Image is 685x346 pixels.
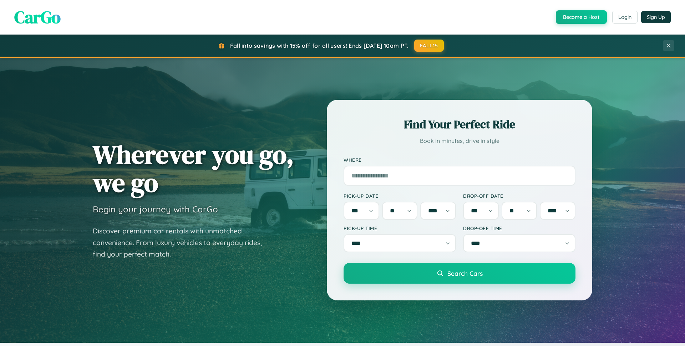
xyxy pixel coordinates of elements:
[556,10,607,24] button: Become a Host
[641,11,671,23] button: Sign Up
[344,117,575,132] h2: Find Your Perfect Ride
[463,225,575,231] label: Drop-off Time
[414,40,444,52] button: FALL15
[344,263,575,284] button: Search Cars
[230,42,409,49] span: Fall into savings with 15% off for all users! Ends [DATE] 10am PT.
[612,11,638,24] button: Login
[344,157,575,163] label: Where
[344,193,456,199] label: Pick-up Date
[344,225,456,231] label: Pick-up Time
[447,269,483,277] span: Search Cars
[93,225,271,260] p: Discover premium car rentals with unmatched convenience. From luxury vehicles to everyday rides, ...
[93,204,218,215] h3: Begin your journey with CarGo
[344,136,575,146] p: Book in minutes, drive in style
[14,5,61,29] span: CarGo
[93,140,294,197] h1: Wherever you go, we go
[463,193,575,199] label: Drop-off Date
